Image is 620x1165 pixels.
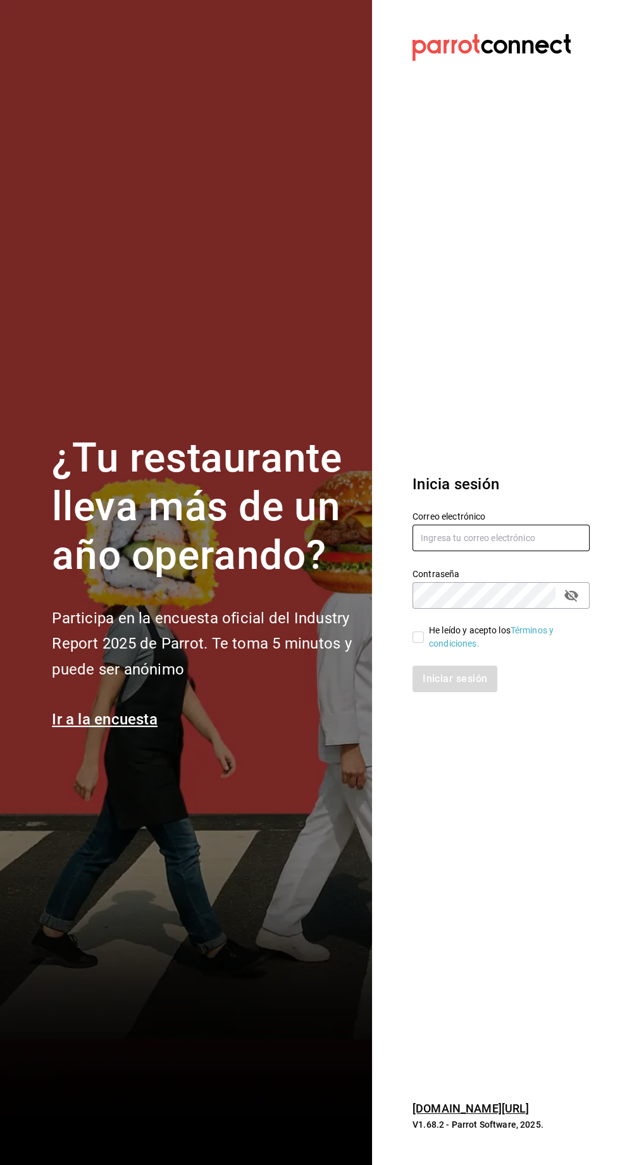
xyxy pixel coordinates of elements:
[52,711,158,728] a: Ir a la encuesta
[412,1118,590,1131] p: V1.68.2 - Parrot Software, 2025.
[561,585,582,606] button: passwordField
[412,1102,529,1115] a: [DOMAIN_NAME][URL]
[412,525,590,551] input: Ingresa tu correo electrónico
[412,512,590,521] label: Correo electrónico
[412,570,590,578] label: Contraseña
[429,624,580,650] div: He leído y acepto los
[52,434,357,580] h1: ¿Tu restaurante lleva más de un año operando?
[52,606,357,683] h2: Participa en la encuesta oficial del Industry Report 2025 de Parrot. Te toma 5 minutos y puede se...
[412,473,590,496] h3: Inicia sesión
